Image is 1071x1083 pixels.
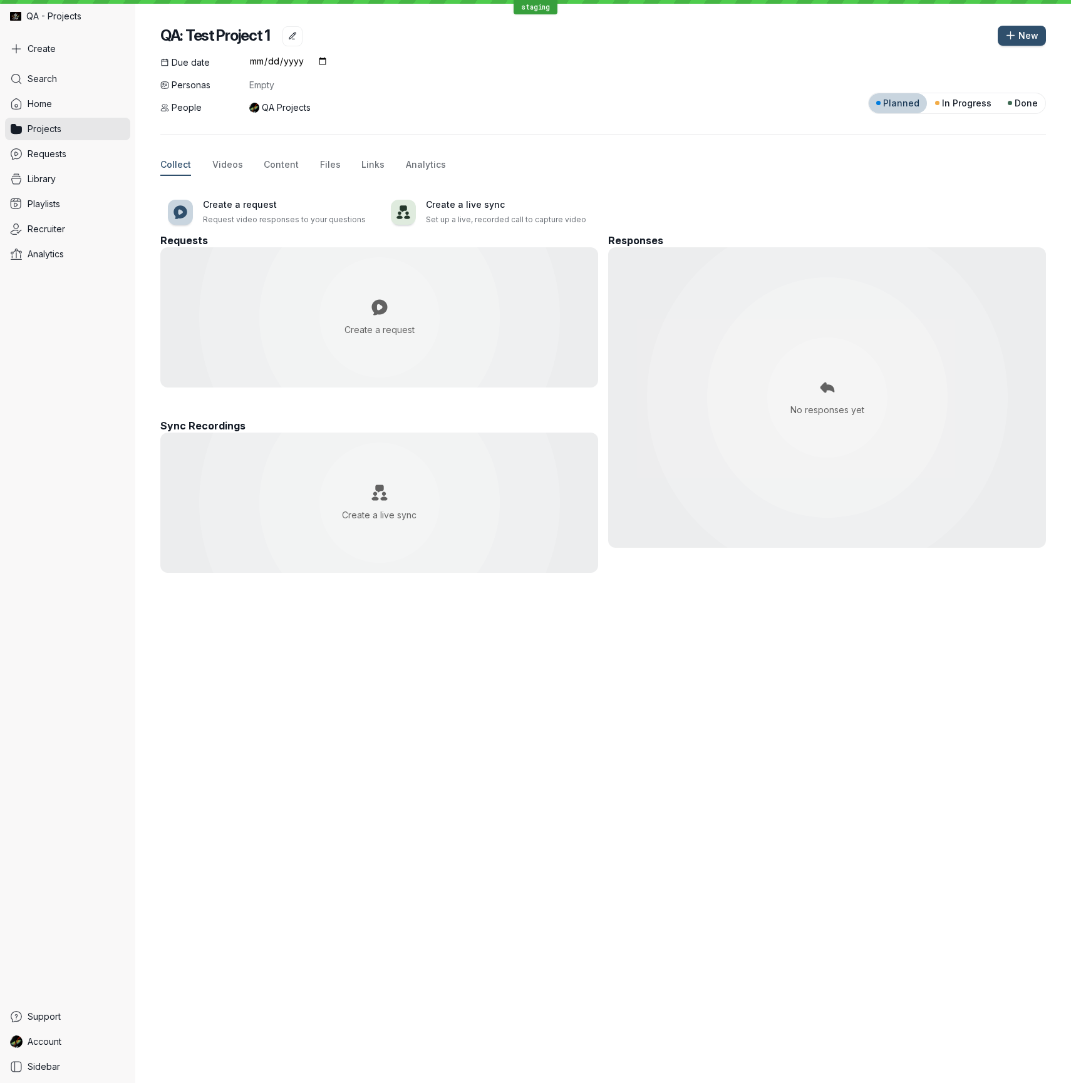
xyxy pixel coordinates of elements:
[5,68,130,90] a: Search
[406,158,446,171] span: Analytics
[5,38,130,60] button: Create
[160,247,598,388] button: Create a request
[172,79,210,91] span: Personas
[5,243,130,265] a: Analytics
[10,1035,23,1048] img: QA Projects avatar
[28,73,57,85] span: Search
[26,10,81,23] span: QA - Projects
[5,193,130,215] a: Playlists
[342,509,416,521] span: Create a live sync
[344,324,415,336] span: Create a request
[361,158,385,171] span: Links
[426,198,586,211] h3: Create a live sync
[264,158,299,171] span: Content
[28,248,64,260] span: Analytics
[160,433,598,573] button: Create a live sync
[28,1035,61,1048] span: Account
[28,1010,61,1023] span: Support
[172,56,210,69] span: Due date
[282,26,303,46] button: Edit project name
[203,213,366,226] p: Request video responses to your questions
[28,1060,60,1073] span: Sidebar
[160,26,270,46] h2: QA: Test Project 1
[28,198,60,210] span: Playlists
[608,234,1046,247] h3: Responses
[28,148,66,160] span: Requests
[883,97,919,110] span: Planned
[262,101,311,114] span: QA Projects
[942,97,991,110] span: In Progress
[160,419,598,433] h3: Sync Recordings
[5,5,130,28] div: QA - Projects
[998,26,1046,46] button: New
[5,93,130,115] a: Home
[1018,29,1038,42] span: New
[790,404,864,416] span: No responses yet
[160,158,191,171] span: Collect
[28,223,65,235] span: Recruiter
[320,158,341,171] span: Files
[5,1005,130,1028] a: Support
[249,103,259,113] img: QA Projects avatar
[28,173,56,185] span: Library
[426,213,586,226] p: Set up a live, recorded call to capture video
[28,43,56,55] span: Create
[10,11,21,22] img: QA - Projects avatar
[5,143,130,165] a: Requests
[249,79,328,91] span: Empty
[160,234,598,247] h3: Requests
[5,218,130,240] a: Recruiter
[5,118,130,140] a: Projects
[5,1030,130,1053] a: QA Projects avatarAccount
[5,1055,130,1078] a: Sidebar
[28,98,52,110] span: Home
[172,101,202,114] span: People
[28,123,61,135] span: Projects
[1015,97,1038,110] span: Done
[5,168,130,190] a: Library
[212,158,243,171] span: Videos
[203,198,366,211] h3: Create a request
